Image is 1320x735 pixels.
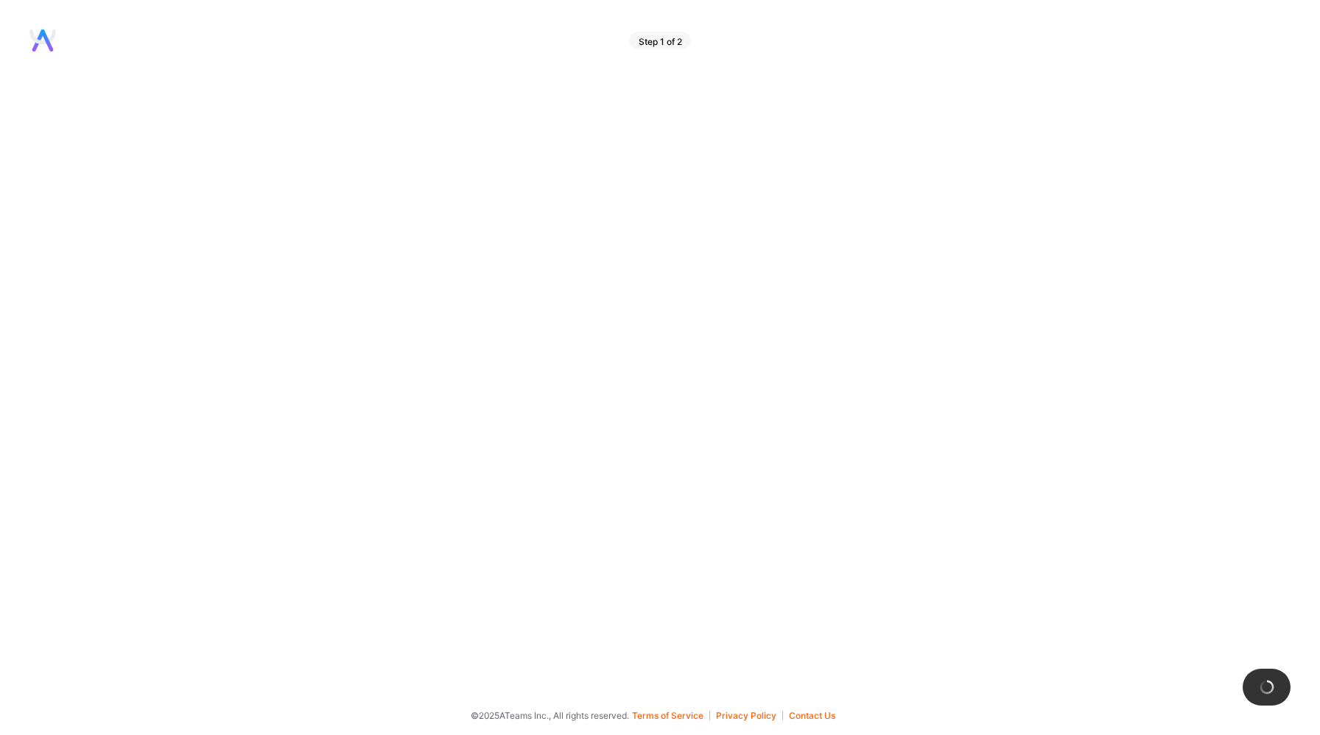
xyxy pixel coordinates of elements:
div: Step 1 of 2 [630,32,691,49]
button: Contact Us [789,711,835,720]
img: loading [1259,679,1275,695]
span: © 2025 ATeams Inc., All rights reserved. [471,708,629,723]
button: Terms of Service [632,711,710,720]
button: Privacy Policy [716,711,783,720]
